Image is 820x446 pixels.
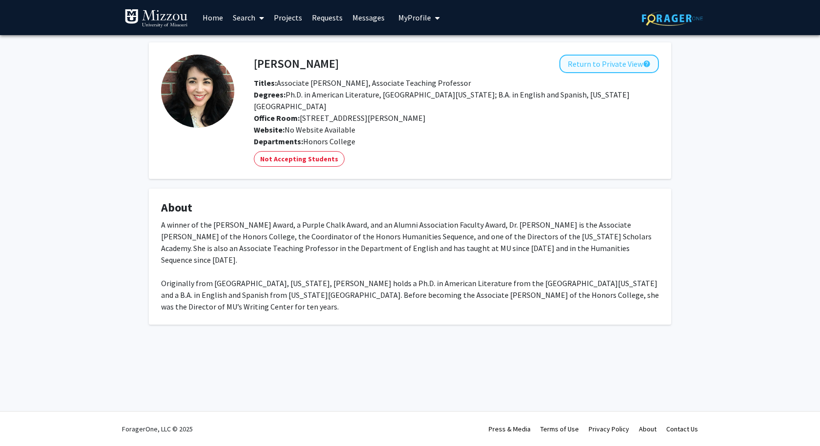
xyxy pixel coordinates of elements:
[7,402,41,439] iframe: Chat
[639,425,656,433] a: About
[489,425,531,433] a: Press & Media
[254,55,339,73] h4: [PERSON_NAME]
[254,90,630,111] span: Ph.D. in American Literature, [GEOGRAPHIC_DATA][US_STATE]; B.A. in English and Spanish, [US_STATE...
[254,113,426,123] span: [STREET_ADDRESS][PERSON_NAME]
[198,0,228,35] a: Home
[254,90,286,99] b: Degrees:
[348,0,389,35] a: Messages
[540,425,579,433] a: Terms of Use
[559,55,659,73] button: Return to Private View
[666,425,698,433] a: Contact Us
[228,0,269,35] a: Search
[303,136,355,146] span: Honors College
[122,412,193,446] div: ForagerOne, LLC © 2025
[161,219,659,312] div: A winner of the [PERSON_NAME] Award, a Purple Chalk Award, and an Alumni Association Faculty Awar...
[124,9,188,28] img: University of Missouri Logo
[643,58,651,70] mat-icon: help
[254,136,303,146] b: Departments:
[269,0,307,35] a: Projects
[589,425,629,433] a: Privacy Policy
[254,78,277,88] b: Titles:
[307,0,348,35] a: Requests
[161,55,234,128] img: Profile Picture
[398,13,431,22] span: My Profile
[642,11,703,26] img: ForagerOne Logo
[254,125,355,135] span: No Website Available
[254,113,300,123] b: Office Room:
[254,151,345,167] mat-chip: Not Accepting Students
[254,78,471,88] span: Associate [PERSON_NAME], Associate Teaching Professor
[254,125,285,135] b: Website:
[161,201,659,215] h4: About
